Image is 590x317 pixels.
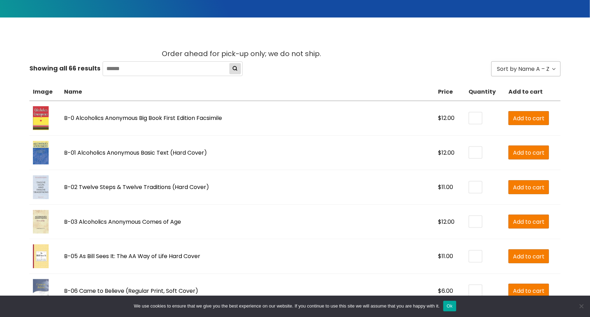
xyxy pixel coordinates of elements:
img: B-06 Came to Believe (Regular Print, Soft Cover) [33,279,49,303]
a: B-02 Twelve Steps & Twelve Traditions (Hard Cover) [64,183,209,191]
span: Add to cart [513,252,544,261]
a: B-05 As Bill Sees It: The AA Way of Life Hard Cover [64,252,200,260]
span: $ [438,149,442,157]
a: B-0 Alcoholics Anonymous Big Book First Edition Facsimile [64,114,222,122]
img: B-0 Alcoholics Anonymous Big Book First Edition Facsimile [33,106,49,130]
p: Order ahead for pick-up only; we do not ship. [162,48,428,60]
a: B-06 Came to Believe (Regular Print, Soft Cover) [64,287,198,295]
span: Name [64,88,82,95]
span: $ [438,218,442,226]
span: Add to cart [508,88,543,95]
span: $ [438,287,442,295]
span: Add to cart [513,148,544,157]
span: Price [438,88,453,95]
span: 11.00 [442,183,453,191]
a: Add to cart [508,215,549,229]
a: Add to cart [508,284,549,298]
a: B-01 Alcoholics Anonymous Basic Text (Hard Cover) [64,149,207,157]
span: Add to cart [513,286,544,295]
a: Add to cart [508,146,549,160]
a: Add to cart [508,111,549,125]
span: 6.00 [442,287,453,295]
span: Add to cart [513,183,544,192]
span: Quantity [468,88,496,95]
span: 12.00 [442,114,455,122]
img: B-01 Alcoholics Anonymous Basic Text (Hard Cover) [33,141,49,165]
img: B-03 Alcoholics Anonymous Comes of Age [33,210,49,234]
span: 11.00 [442,252,453,260]
span: 12.00 [442,218,455,226]
span: $ [438,252,442,260]
span: 12.00 [442,149,455,157]
span: $ [438,183,442,191]
span: We use cookies to ensure that we give you the best experience on our website. If you continue to ... [134,303,439,310]
a: Add to cart [508,249,549,263]
img: B-02 Twelve Steps & Twelve Traditions (Hard Cover) [33,175,49,199]
a: Add to cart [508,180,549,194]
span: $ [438,114,442,122]
button: Ok [443,301,456,311]
span: Image [33,88,53,95]
img: B-05 As Bill Sees It: The AA Way of Life Hard Cover [33,244,49,268]
a: B-03 Alcoholics Anonymous Comes of Age [64,218,181,226]
span: Add to cart [513,114,544,123]
span: No [578,303,585,310]
span: Sort by Name A – Z [497,64,550,74]
span: Showing all 66 results [29,63,100,74]
span: Add to cart [513,217,544,226]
